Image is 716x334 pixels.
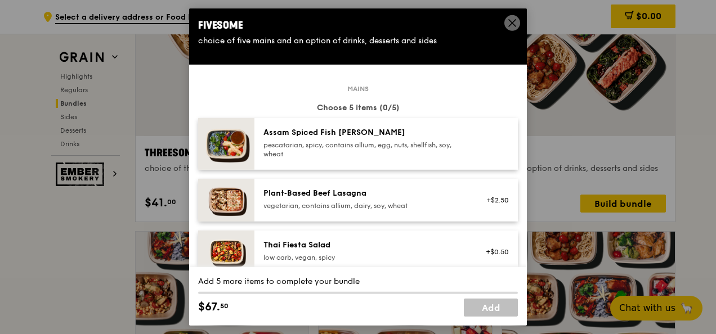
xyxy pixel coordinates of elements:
[198,231,254,273] img: daily_normal_Thai_Fiesta_Salad__Horizontal_.jpg
[198,179,254,222] img: daily_normal_Citrusy-Cauliflower-Plant-Based-Lasagna-HORZ.jpg
[263,253,466,262] div: low carb, vegan, spicy
[198,17,518,33] div: Fivesome
[263,201,466,210] div: vegetarian, contains allium, dairy, soy, wheat
[198,299,220,315] span: $67.
[198,276,518,287] div: Add 5 more items to complete your bundle
[198,118,254,170] img: daily_normal_Assam_Spiced_Fish_Curry__Horizontal_.jpg
[198,35,518,47] div: choice of five mains and an option of drinks, desserts and sides
[263,127,466,138] div: Assam Spiced Fish [PERSON_NAME]
[220,301,229,310] span: 50
[479,247,509,256] div: +$0.50
[464,299,518,317] a: Add
[263,240,466,251] div: Thai Fiesta Salad
[343,84,373,93] span: Mains
[263,188,466,199] div: Plant‑Based Beef Lasagna
[198,102,518,114] div: Choose 5 items (0/5)
[479,196,509,205] div: +$2.50
[263,141,466,159] div: pescatarian, spicy, contains allium, egg, nuts, shellfish, soy, wheat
